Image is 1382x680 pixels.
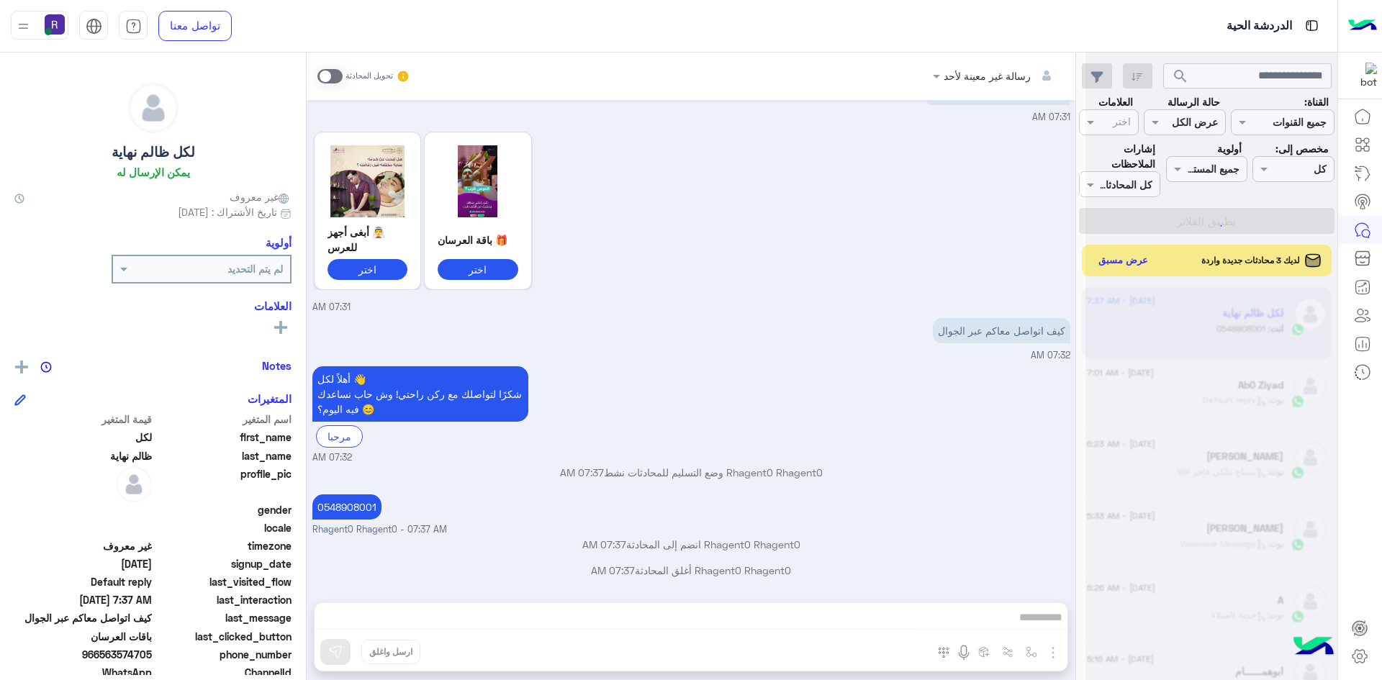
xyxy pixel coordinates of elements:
[178,204,277,219] span: تاريخ الأشتراك : [DATE]
[312,465,1070,480] p: Rhagent0 Rhagent0 وضع التسليم للمحادثات نشط
[14,538,152,553] span: غير معروف
[591,564,635,576] span: 07:37 AM
[316,425,363,448] div: مرحبا
[312,451,352,465] span: 07:32 AM
[155,647,292,662] span: phone_number
[230,189,292,204] span: غير معروف
[361,640,420,664] button: ارسل واغلق
[14,629,152,644] span: باقات العرسان
[155,520,292,535] span: locale
[14,610,152,625] span: كيف اتواصل معاكم عبر الجوال
[116,466,152,502] img: defaultAdmin.png
[312,537,1070,552] p: Rhagent0 Rhagent0 انضم إلى المحادثة
[14,17,32,35] img: profile
[1227,17,1292,36] p: الدردشة الحية
[15,361,28,373] img: add
[155,610,292,625] span: last_message
[14,592,152,607] span: 2025-08-27T04:37:16.28Z
[119,11,148,41] a: tab
[155,502,292,517] span: gender
[1032,112,1070,122] span: 07:31 AM
[129,83,178,132] img: defaultAdmin.png
[560,466,604,479] span: 07:37 AM
[14,647,152,662] span: 966563574705
[438,145,518,217] img: Q2FwdHVyZSAoOSkucG5n.png
[155,448,292,463] span: last_name
[14,665,152,680] span: 2
[438,259,518,280] button: اختر
[14,520,152,535] span: null
[112,144,195,160] h5: لكل ظالم نهاية
[1079,141,1155,172] label: إشارات الملاحظات
[155,412,292,427] span: اسم المتغير
[1031,350,1070,361] span: 07:32 AM
[312,563,1070,578] p: Rhagent0 Rhagent0 أغلق المحادثة
[1198,213,1224,238] div: loading...
[328,145,408,217] img: Q2FwdHVyZSAoOCkucG5n.png
[312,494,381,520] p: 27/8/2025, 7:37 AM
[328,259,408,280] button: اختر
[1348,11,1377,41] img: Logo
[345,71,393,82] small: تحويل المحادثة
[14,299,292,312] h6: العلامات
[158,11,232,41] a: تواصل معنا
[155,430,292,445] span: first_name
[14,448,152,463] span: ظالم نهاية
[1351,63,1377,89] img: 322853014244696
[125,18,142,35] img: tab
[438,232,518,248] p: 🎁 باقة العرسان
[155,538,292,553] span: timezone
[155,574,292,589] span: last_visited_flow
[266,236,292,249] h6: أولوية
[155,665,292,680] span: ChannelId
[1079,208,1334,234] button: تطبيق الفلاتر
[14,412,152,427] span: قيمة المتغير
[328,225,408,255] p: 👰‍♂️ أبغى أجهز للعرس
[155,466,292,499] span: profile_pic
[155,592,292,607] span: last_interaction
[1303,17,1321,35] img: tab
[40,361,52,373] img: notes
[45,14,65,35] img: userImage
[1113,114,1133,132] div: اختر
[262,359,292,372] h6: Notes
[155,629,292,644] span: last_clicked_button
[1288,622,1339,673] img: hulul-logo.png
[312,366,528,422] p: 27/8/2025, 7:32 AM
[117,166,190,178] h6: يمكن الإرسال له
[312,301,351,314] span: 07:31 AM
[155,556,292,571] span: signup_date
[248,392,292,405] h6: المتغيرات
[933,318,1070,343] p: 27/8/2025, 7:32 AM
[14,574,152,589] span: Default reply
[582,538,626,550] span: 07:37 AM
[86,18,102,35] img: tab
[14,502,152,517] span: null
[14,430,152,445] span: لكل
[312,523,447,537] span: Rhagent0 Rhagent0 - 07:37 AM
[14,556,152,571] span: 2025-08-27T04:28:00.317Z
